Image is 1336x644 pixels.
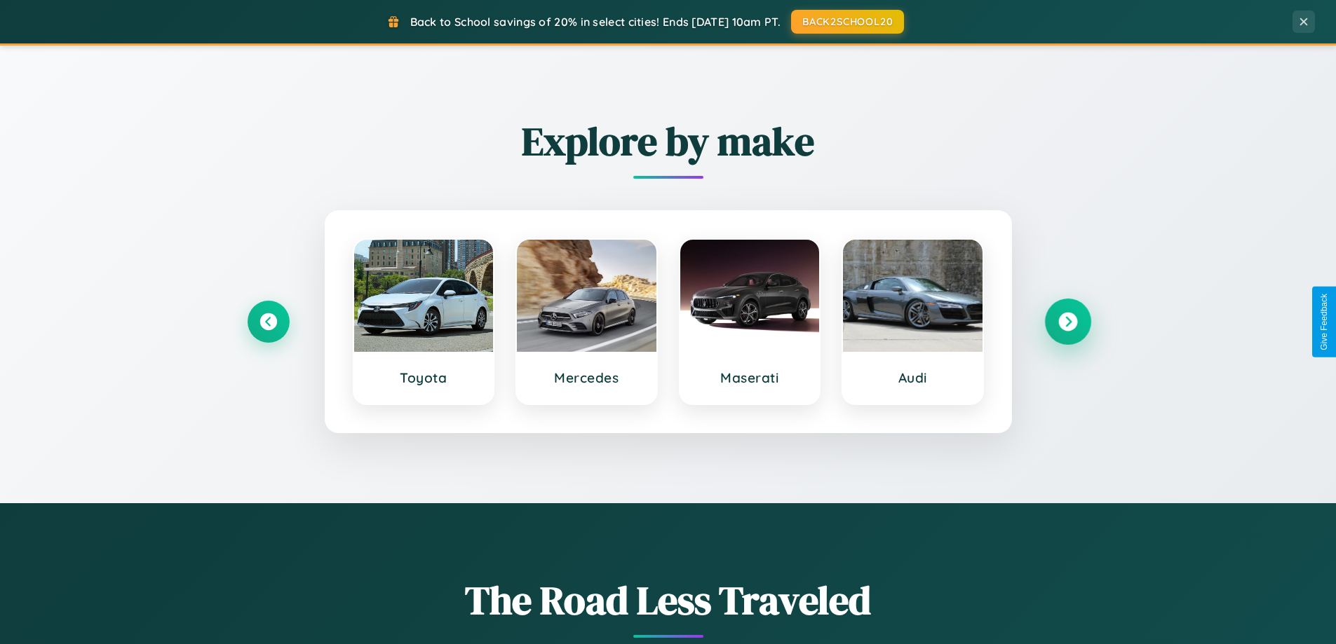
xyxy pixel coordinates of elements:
[410,15,781,29] span: Back to School savings of 20% in select cities! Ends [DATE] 10am PT.
[857,369,969,386] h3: Audi
[791,10,904,34] button: BACK2SCHOOL20
[694,369,806,386] h3: Maserati
[248,573,1089,627] h1: The Road Less Traveled
[531,369,642,386] h3: Mercedes
[1319,294,1329,350] div: Give Feedback
[368,369,480,386] h3: Toyota
[248,114,1089,168] h2: Explore by make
